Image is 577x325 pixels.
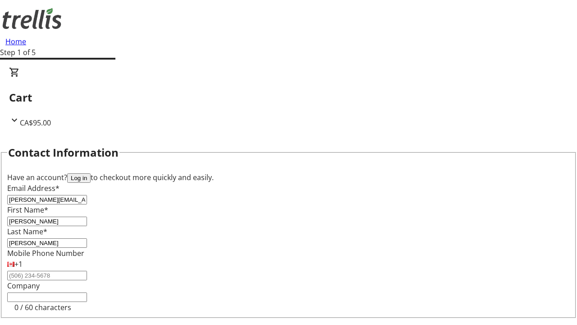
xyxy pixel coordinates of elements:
[7,205,48,215] label: First Name*
[7,271,87,280] input: (506) 234-5678
[7,248,84,258] label: Mobile Phone Number
[9,67,568,128] div: CartCA$95.00
[7,172,570,183] div: Have an account? to checkout more quickly and easily.
[8,144,119,161] h2: Contact Information
[20,118,51,128] span: CA$95.00
[7,281,40,291] label: Company
[67,173,91,183] button: Log in
[7,227,47,237] label: Last Name*
[14,302,71,312] tr-character-limit: 0 / 60 characters
[9,89,568,106] h2: Cart
[7,183,60,193] label: Email Address*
